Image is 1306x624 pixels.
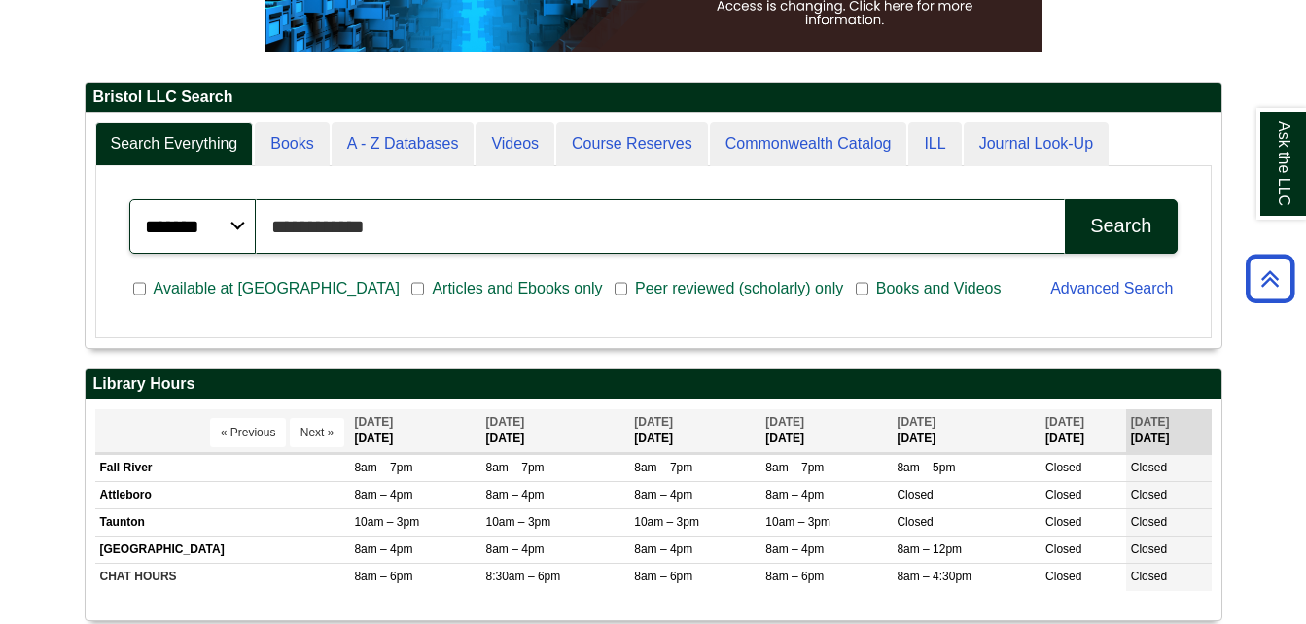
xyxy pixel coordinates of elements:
[615,280,627,297] input: Peer reviewed (scholarly) only
[354,515,419,529] span: 10am – 3pm
[897,570,971,583] span: 8am – 4:30pm
[1131,488,1167,502] span: Closed
[86,83,1221,113] h2: Bristol LLC Search
[1131,415,1170,429] span: [DATE]
[354,488,412,502] span: 8am – 4pm
[1045,415,1084,429] span: [DATE]
[354,570,412,583] span: 8am – 6pm
[486,461,545,474] span: 8am – 7pm
[765,542,824,556] span: 8am – 4pm
[1126,409,1212,453] th: [DATE]
[556,122,708,166] a: Course Reserves
[627,277,851,300] span: Peer reviewed (scholarly) only
[486,570,561,583] span: 8:30am – 6pm
[95,509,350,537] td: Taunton
[255,122,329,166] a: Books
[629,409,760,453] th: [DATE]
[476,122,554,166] a: Videos
[765,570,824,583] span: 8am – 6pm
[1065,199,1177,254] button: Search
[964,122,1109,166] a: Journal Look-Up
[634,415,673,429] span: [DATE]
[290,418,345,447] button: Next »
[1050,280,1173,296] a: Advanced Search
[95,537,350,564] td: [GEOGRAPHIC_DATA]
[897,415,935,429] span: [DATE]
[86,369,1221,399] h2: Library Hours
[760,409,892,453] th: [DATE]
[210,418,287,447] button: « Previous
[908,122,961,166] a: ILL
[897,488,933,502] span: Closed
[634,515,699,529] span: 10am – 3pm
[486,515,551,529] span: 10am – 3pm
[486,542,545,556] span: 8am – 4pm
[349,409,480,453] th: [DATE]
[1041,409,1126,453] th: [DATE]
[634,570,692,583] span: 8am – 6pm
[486,488,545,502] span: 8am – 4pm
[354,542,412,556] span: 8am – 4pm
[1131,570,1167,583] span: Closed
[411,280,424,297] input: Articles and Ebooks only
[868,277,1009,300] span: Books and Videos
[856,280,868,297] input: Books and Videos
[765,488,824,502] span: 8am – 4pm
[634,488,692,502] span: 8am – 4pm
[1045,570,1081,583] span: Closed
[897,515,933,529] span: Closed
[1045,542,1081,556] span: Closed
[765,415,804,429] span: [DATE]
[95,564,350,591] td: CHAT HOURS
[95,454,350,481] td: Fall River
[897,542,962,556] span: 8am – 12pm
[354,415,393,429] span: [DATE]
[765,461,824,474] span: 8am – 7pm
[1131,542,1167,556] span: Closed
[634,542,692,556] span: 8am – 4pm
[481,409,630,453] th: [DATE]
[710,122,907,166] a: Commonwealth Catalog
[1045,488,1081,502] span: Closed
[133,280,146,297] input: Available at [GEOGRAPHIC_DATA]
[332,122,475,166] a: A - Z Databases
[146,277,407,300] span: Available at [GEOGRAPHIC_DATA]
[897,461,955,474] span: 8am – 5pm
[354,461,412,474] span: 8am – 7pm
[1239,265,1301,292] a: Back to Top
[486,415,525,429] span: [DATE]
[892,409,1041,453] th: [DATE]
[765,515,830,529] span: 10am – 3pm
[634,461,692,474] span: 8am – 7pm
[95,481,350,508] td: Attleboro
[1045,515,1081,529] span: Closed
[95,122,254,166] a: Search Everything
[1131,461,1167,474] span: Closed
[1131,515,1167,529] span: Closed
[1045,461,1081,474] span: Closed
[424,277,610,300] span: Articles and Ebooks only
[1090,215,1151,237] div: Search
